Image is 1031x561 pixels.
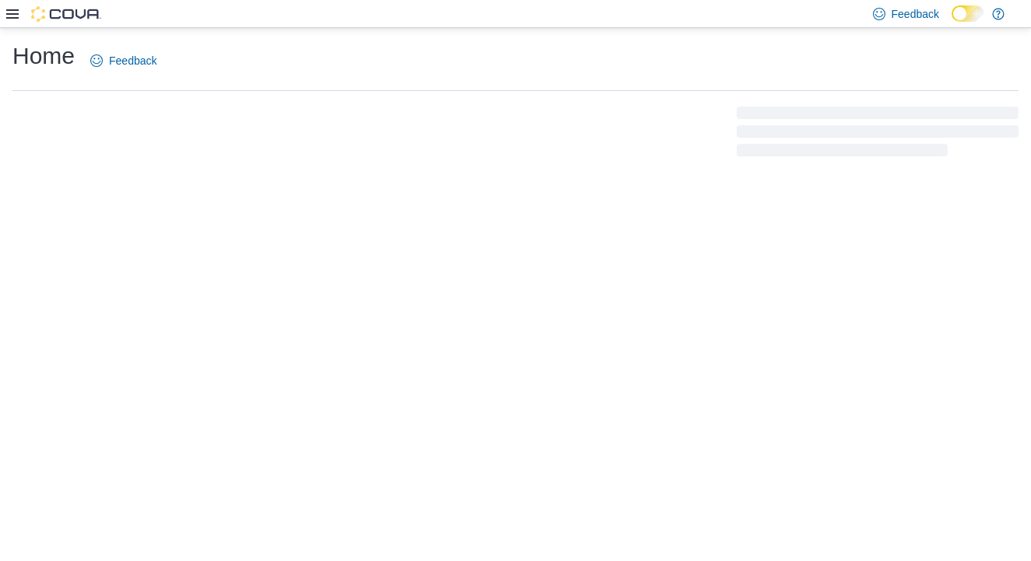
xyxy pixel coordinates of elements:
span: Feedback [109,53,157,68]
span: Dark Mode [952,22,952,23]
img: Cova [31,6,101,22]
span: Feedback [892,6,939,22]
span: Loading [737,110,1019,160]
input: Dark Mode [952,5,984,22]
h1: Home [12,40,75,72]
a: Feedback [84,45,163,76]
